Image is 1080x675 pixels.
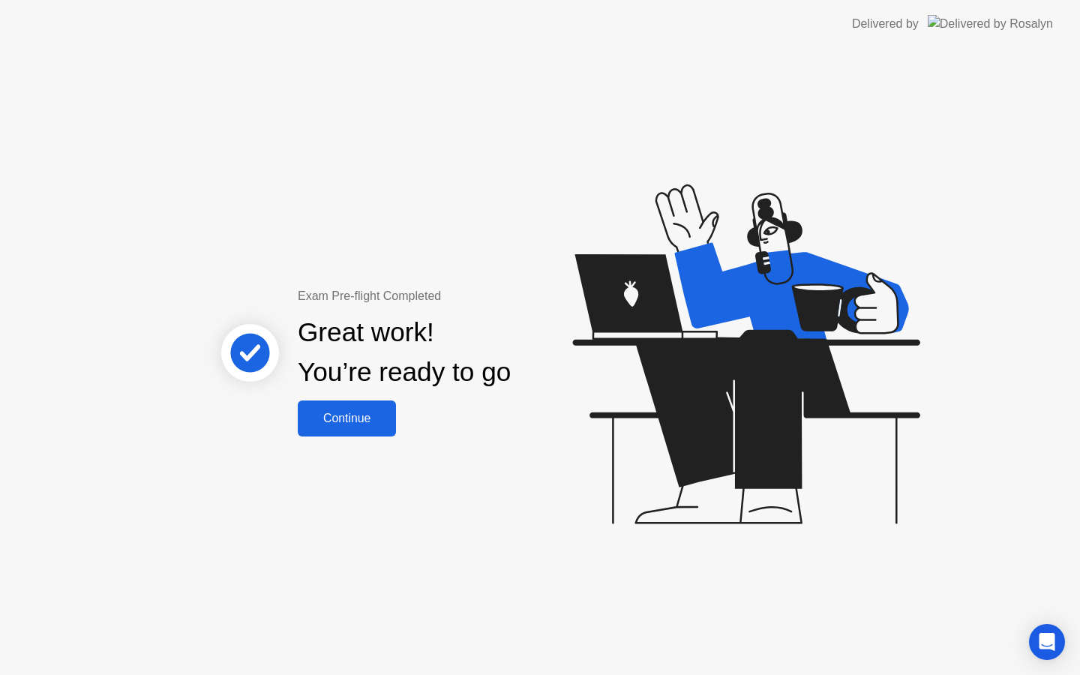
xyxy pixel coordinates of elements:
img: Delivered by Rosalyn [928,15,1053,32]
div: Great work! You’re ready to go [298,313,511,392]
button: Continue [298,400,396,436]
div: Delivered by [852,15,919,33]
div: Continue [302,412,391,425]
div: Exam Pre-flight Completed [298,287,607,305]
div: Open Intercom Messenger [1029,624,1065,660]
